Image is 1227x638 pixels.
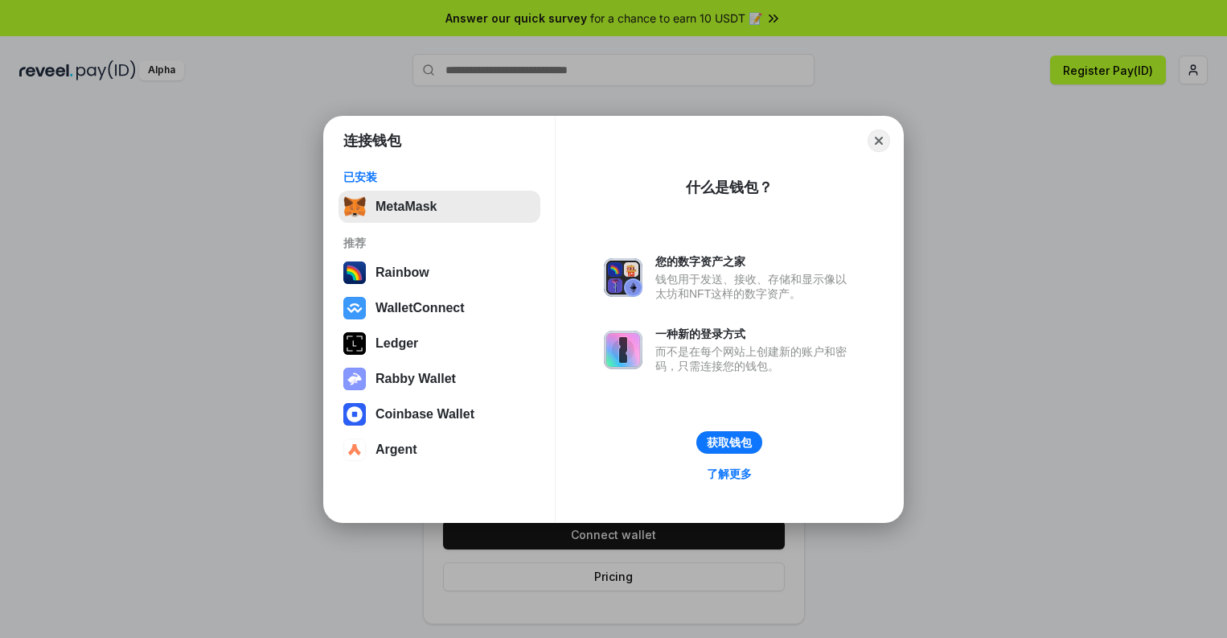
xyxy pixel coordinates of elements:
div: 而不是在每个网站上创建新的账户和密码，只需连接您的钱包。 [655,344,855,373]
div: 了解更多 [707,467,752,481]
button: Ledger [339,327,540,360]
button: Close [868,130,890,152]
img: svg+xml,%3Csvg%20width%3D%2228%22%20height%3D%2228%22%20viewBox%3D%220%200%2028%2028%22%20fill%3D... [343,438,366,461]
button: 获取钱包 [696,431,762,454]
div: Coinbase Wallet [375,407,474,422]
button: Rainbow [339,257,540,289]
div: Argent [375,442,417,457]
img: svg+xml,%3Csvg%20width%3D%22120%22%20height%3D%22120%22%20viewBox%3D%220%200%20120%20120%22%20fil... [343,261,366,284]
img: svg+xml,%3Csvg%20width%3D%2228%22%20height%3D%2228%22%20viewBox%3D%220%200%2028%2028%22%20fill%3D... [343,403,366,426]
img: svg+xml,%3Csvg%20xmlns%3D%22http%3A%2F%2Fwww.w3.org%2F2000%2Fsvg%22%20fill%3D%22none%22%20viewBox... [343,368,366,390]
div: 钱包用于发送、接收、存储和显示像以太坊和NFT这样的数字资产。 [655,272,855,301]
img: svg+xml,%3Csvg%20xmlns%3D%22http%3A%2F%2Fwww.w3.org%2F2000%2Fsvg%22%20fill%3D%22none%22%20viewBox... [604,258,642,297]
div: 获取钱包 [707,435,752,450]
a: 了解更多 [697,463,761,484]
img: svg+xml,%3Csvg%20fill%3D%22none%22%20height%3D%2233%22%20viewBox%3D%220%200%2035%2033%22%20width%... [343,196,366,218]
div: Ledger [375,336,418,351]
img: svg+xml,%3Csvg%20xmlns%3D%22http%3A%2F%2Fwww.w3.org%2F2000%2Fsvg%22%20fill%3D%22none%22%20viewBox... [604,331,642,369]
div: Rainbow [375,265,429,280]
div: WalletConnect [375,301,465,315]
button: Coinbase Wallet [339,398,540,430]
div: 一种新的登录方式 [655,327,855,341]
img: svg+xml,%3Csvg%20xmlns%3D%22http%3A%2F%2Fwww.w3.org%2F2000%2Fsvg%22%20width%3D%2228%22%20height%3... [343,332,366,355]
button: WalletConnect [339,292,540,324]
button: MetaMask [339,191,540,223]
img: svg+xml,%3Csvg%20width%3D%2228%22%20height%3D%2228%22%20viewBox%3D%220%200%2028%2028%22%20fill%3D... [343,297,366,319]
div: 您的数字资产之家 [655,254,855,269]
div: 已安装 [343,170,536,184]
h1: 连接钱包 [343,131,401,150]
button: Argent [339,434,540,466]
div: 什么是钱包？ [686,178,773,197]
div: MetaMask [375,200,437,214]
div: Rabby Wallet [375,372,456,386]
div: 推荐 [343,236,536,250]
button: Rabby Wallet [339,363,540,395]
